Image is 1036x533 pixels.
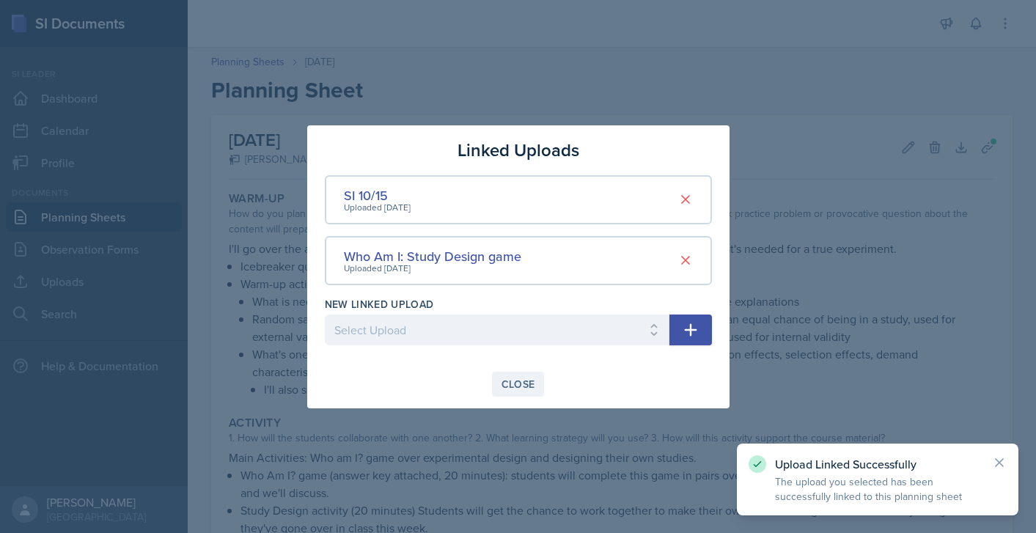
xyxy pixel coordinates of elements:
[775,457,980,471] p: Upload Linked Successfully
[344,246,521,266] div: Who Am I: Study Design game
[344,185,411,205] div: SI 10/15
[502,378,535,390] div: Close
[325,297,434,312] label: New Linked Upload
[775,474,980,504] p: The upload you selected has been successfully linked to this planning sheet
[344,262,521,275] div: Uploaded [DATE]
[344,201,411,214] div: Uploaded [DATE]
[458,137,579,163] h3: Linked Uploads
[492,372,545,397] button: Close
